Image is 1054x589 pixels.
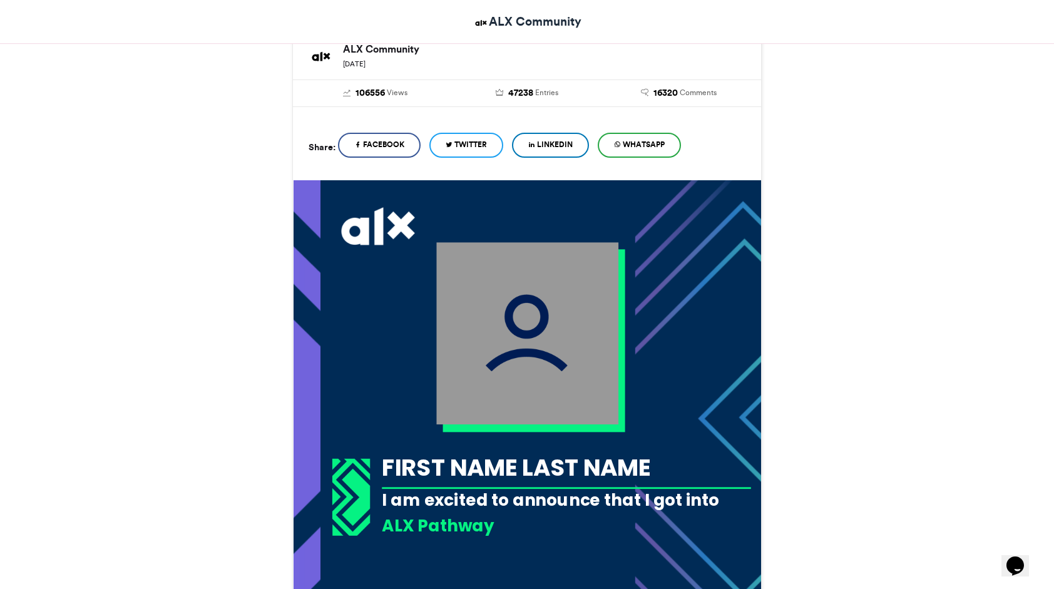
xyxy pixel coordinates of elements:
span: 16320 [653,86,678,100]
span: Twitter [454,139,487,150]
h5: Share: [309,139,335,155]
img: ALX Community [309,44,334,69]
img: user_filled.png [436,242,618,424]
a: ALX Community [473,13,581,31]
span: Entries [535,87,558,98]
a: LinkedIn [512,133,589,158]
a: Facebook [338,133,421,158]
img: 1718367053.733-03abb1a83a9aadad37b12c69bdb0dc1c60dcbf83.png [332,458,371,536]
a: Twitter [429,133,503,158]
span: 47238 [508,86,533,100]
div: FIRST NAME LAST NAME [382,451,751,483]
span: WhatsApp [623,139,665,150]
span: Views [387,87,407,98]
h6: ALX Community [343,44,745,54]
iframe: chat widget [1001,539,1041,576]
a: 16320 Comments [612,86,745,100]
a: 47238 Entries [461,86,594,100]
span: Comments [680,87,717,98]
span: LinkedIn [537,139,573,150]
img: ALX Community [473,15,489,31]
div: ALX Pathway [382,514,751,537]
small: [DATE] [343,59,366,68]
div: I am excited to announce that I got into the [382,489,751,535]
a: WhatsApp [598,133,681,158]
span: 106556 [356,86,385,100]
a: 106556 Views [309,86,442,100]
span: Facebook [363,139,404,150]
